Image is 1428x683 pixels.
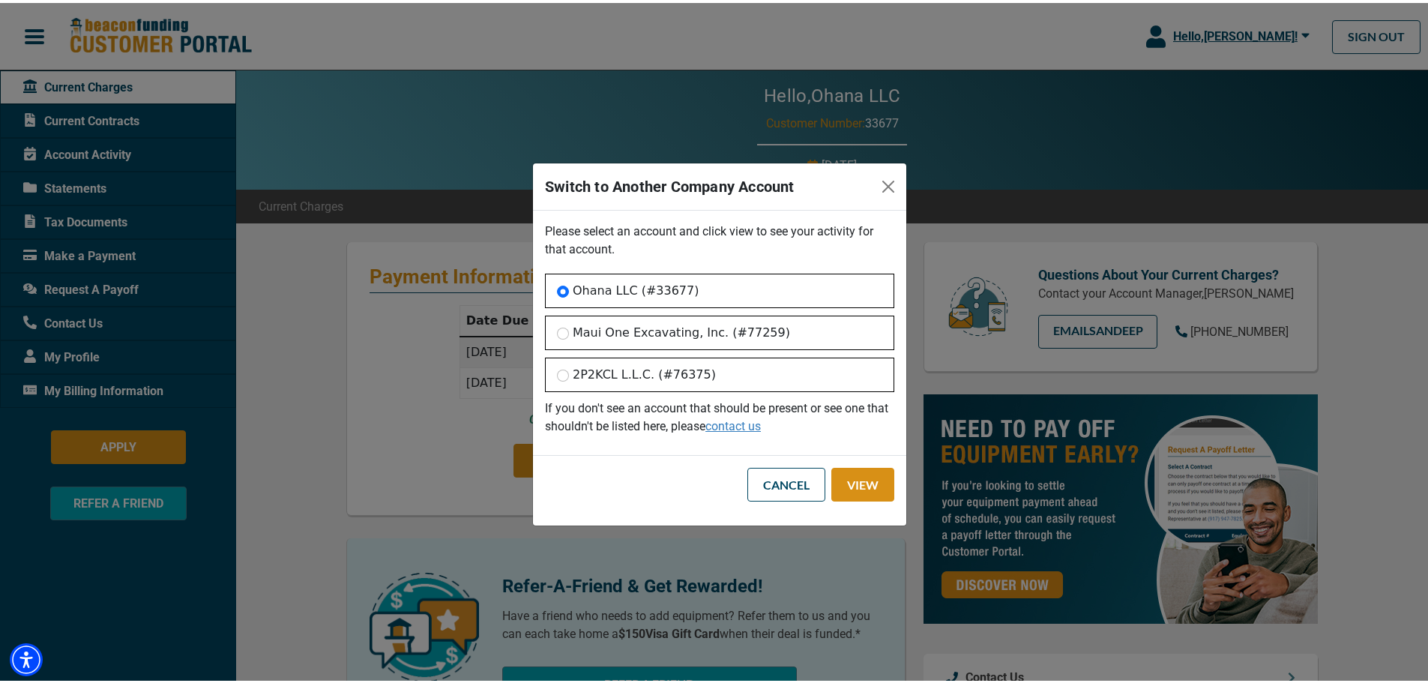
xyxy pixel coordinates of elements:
p: If you don't see an account that should be present or see one that shouldn't be listed here, please [545,397,894,433]
label: Ohana LLC (#33677) [573,279,699,297]
h5: Switch to Another Company Account [545,172,795,195]
button: View [831,465,894,499]
button: Close [876,172,900,196]
label: Maui One Excavating, Inc. (#77259) [573,321,790,339]
p: Please select an account and click view to see your activity for that account. [545,220,894,256]
div: Accessibility Menu [10,640,43,673]
button: Cancel [747,465,825,499]
a: contact us [705,416,761,430]
label: 2P2KCL L.L.C. (#76375) [573,363,716,381]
